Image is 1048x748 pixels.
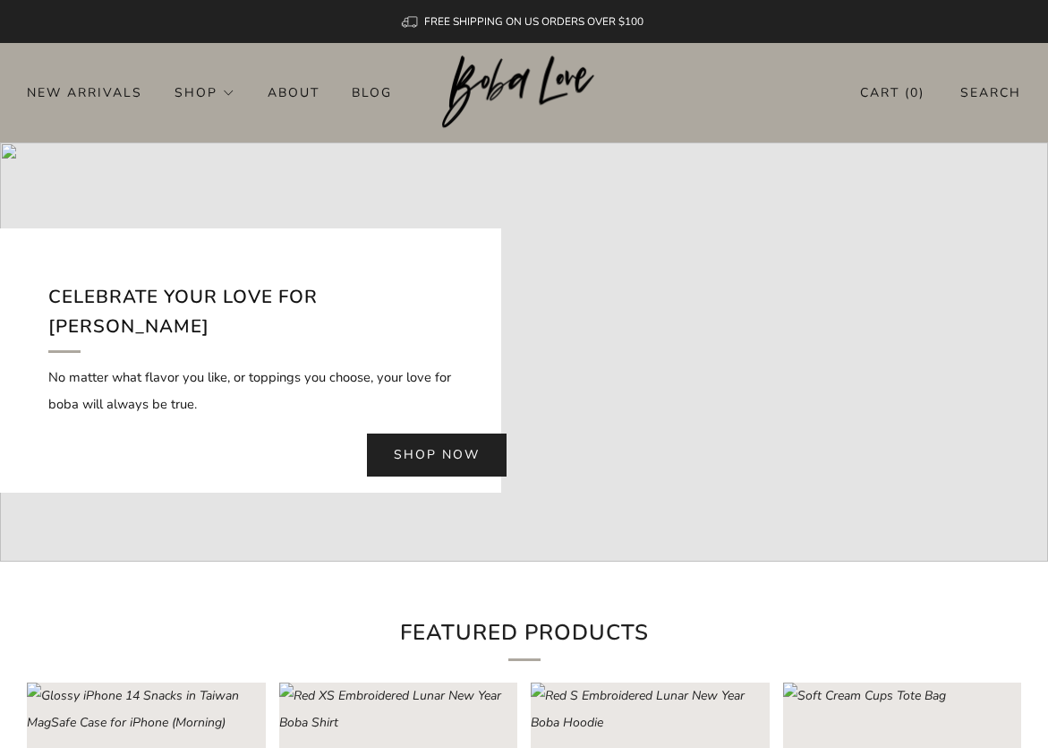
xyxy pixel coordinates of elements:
p: No matter what flavor you like, or toppings you choose, your love for boba will always be true. [48,364,453,417]
h2: Featured Products [229,615,820,660]
items-count: 0 [910,84,919,101]
h2: Celebrate your love for [PERSON_NAME] [48,282,453,353]
a: New Arrivals [27,78,142,107]
a: Shop [175,78,235,107]
span: FREE SHIPPING ON US ORDERS OVER $100 [424,14,643,29]
a: Blog [352,78,392,107]
a: About [268,78,320,107]
a: Shop now [367,434,507,477]
a: Search [960,78,1021,107]
a: Cart [860,78,924,107]
img: Boba Love [442,56,606,129]
a: Boba Love [442,56,606,130]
